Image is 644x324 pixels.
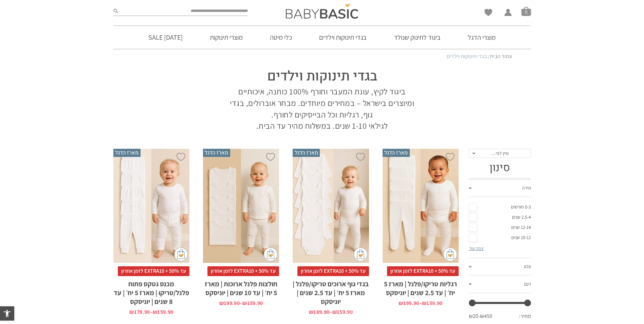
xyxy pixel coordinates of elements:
[113,149,141,157] span: מארז הדגל
[469,312,480,320] span: ₪20
[458,26,506,49] a: מוצרי הדגל
[332,308,353,316] bdi: 159.90
[260,26,302,49] a: כלי מיטה
[309,308,313,316] span: ₪
[469,245,483,251] a: צפה עוד
[129,308,134,316] span: ₪
[422,300,426,307] span: ₪
[293,276,369,306] h2: בגדי גוף ארוכים טריקו/פלנל | מארז 5 יח׳ | עד 2.5 שנים | יוניסקס
[383,149,459,306] a: מארז הדגל רגליות טריקו/פלנל | מארז 5 יח׳ | עד 2.5 שנים | יוניסקס עד 50% + EXTRA10 לזמן אחרוןרגליו...
[384,26,451,49] a: ביגוד לתינוק שנולד
[469,233,531,243] a: 10-12 שנים
[490,53,512,60] a: עמוד הבית
[153,308,157,316] span: ₪
[293,149,369,315] a: מארז הדגל בגדי גוף ארוכים טריקו/פלנל | מארז 5 יח׳ | עד 2.5 שנים | יוניסקס עד 50% + EXTRA10 לזמן א...
[443,248,457,261] img: cat-mini-atc.png
[242,300,263,307] bdi: 159.90
[207,266,279,276] span: עד 50% + EXTRA10 לזמן אחרון
[521,6,531,16] a: סל קניות0
[383,149,410,157] span: מארז הדגל
[399,300,403,307] span: ₪
[225,67,419,86] h1: בגדי תינוקות וילדים
[203,297,279,306] span: –
[113,149,189,315] a: מארז הדגל מכנס גטקס פתוח פלנל/טריקו | מארז 5 יח׳ | עד 8 שנים | יוניסקס עד 50% + EXTRA10 לזמן אחרו...
[469,202,531,212] a: 0-3 חודשים
[118,266,189,276] span: עד 50% + EXTRA10 לזמן אחרון
[203,149,230,157] span: מארז הדגל
[293,306,369,315] span: –
[491,150,509,156] span: מיין לפי…
[309,308,329,316] bdi: 189.90
[113,276,189,306] h2: מכנס גטקס פתוח פלנל/טריקו | מארז 5 יח׳ | עד 8 שנים | יוניסקס
[132,53,512,60] nav: Breadcrumb
[480,312,492,320] span: ₪450
[521,6,531,16] span: סל קניות
[297,266,369,276] span: עד 50% + EXTRA10 לזמן אחרון
[219,300,224,307] span: ₪
[242,300,247,307] span: ₪
[129,308,150,316] bdi: 179.90
[219,300,240,307] bdi: 199.90
[469,276,531,293] a: דגם
[225,86,419,131] p: ביגוד לקיץ, עונת המעבר וחורף 100% כותנה, איכותיים ומיוצרים בישראל – במחירים מיוחדים. מבחר אוברולי...
[422,300,442,307] bdi: 159.90
[469,180,531,197] a: מידה
[153,308,173,316] bdi: 159.90
[293,149,320,157] span: מארז הדגל
[383,297,459,306] span: –
[113,306,189,315] span: –
[383,276,459,297] h2: רגליות טריקו/פלנל | מארז 5 יח׳ | עד 2.5 שנים | יוניסקס
[484,9,492,18] span: Wishlist
[469,222,531,233] a: 12-14 שנים
[138,26,193,49] a: [DATE] SALE
[469,161,531,174] h3: סינון
[354,248,367,261] img: cat-mini-atc.png
[174,248,188,261] img: cat-mini-atc.png
[286,4,358,19] img: Baby Basic בגדי תינוקות וילדים אונליין
[264,248,277,261] img: cat-mini-atc.png
[332,308,337,316] span: ₪
[203,276,279,297] h2: חולצות פלנל ארוכות | מארז 5 יח׳ | עד 10 שנים | יוניסקס
[484,9,492,16] a: Wishlist
[469,258,531,276] a: צבע
[200,26,253,49] a: מוצרי תינוקות
[469,212,531,222] a: 2.5-4 שנים
[309,26,377,49] a: בגדי תינוקות וילדים
[399,300,419,307] bdi: 199.90
[203,149,279,306] a: מארז הדגל חולצות פלנל ארוכות | מארז 5 יח׳ | עד 10 שנים | יוניסקס עד 50% + EXTRA10 לזמן אחרוןחולצו...
[387,266,459,276] span: עד 50% + EXTRA10 לזמן אחרון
